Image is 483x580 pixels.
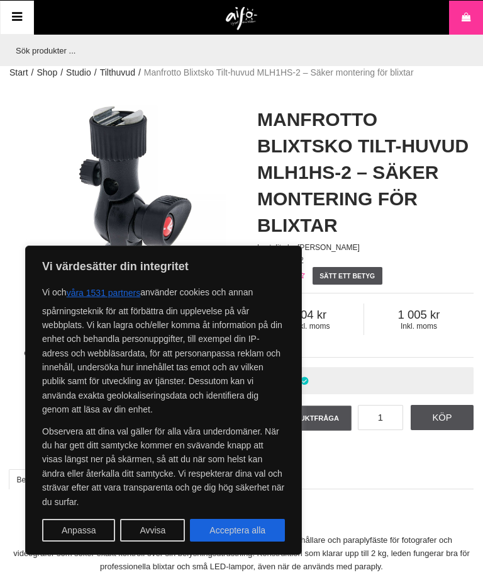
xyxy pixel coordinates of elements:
[257,322,364,331] span: Exkl. moms
[42,259,285,274] p: Vi värdesätter din integritet
[36,66,57,79] a: Shop
[364,322,474,331] span: Inkl. moms
[226,7,258,31] img: logo.png
[299,376,309,385] i: I lager
[257,406,352,431] a: Produktfråga
[257,243,360,252] span: Lastolite by [PERSON_NAME]
[60,66,63,79] span: /
[9,66,28,79] a: Start
[144,66,414,79] span: Manfrotto Blixtsko Tilt-huvud MLH1HS-2 – Säker montering för blixtar
[364,308,474,322] span: 1 005
[313,267,382,285] a: Sätt ett betyg
[9,510,474,526] h2: Beskrivning
[257,308,364,322] span: 804
[94,66,97,79] span: /
[42,281,285,417] p: Vi och använder cookies och annan spårningsteknik för att förbättra din upplevelse på vår webbpla...
[67,281,141,304] button: våra 1531 partners
[9,534,474,573] p: Manfrotto Cold Shoe Tilt Head MLH1HS-2 är en mångsidig och robust blixthållare och paraplyfäste f...
[11,314,61,364] img: Manfrotto Blixtsko Tilt-huvud MLH1HS-2
[411,405,474,430] a: Köp
[66,66,91,79] a: Studio
[257,106,474,239] h1: Manfrotto Blixtsko Tilt-huvud MLH1HS-2 – Säker montering för blixtar
[257,270,304,283] div: Kundbetyg: 0
[190,519,285,542] button: Acceptera alla
[31,66,34,79] span: /
[138,66,141,79] span: /
[9,35,467,66] input: Sök produkter ...
[25,246,302,555] div: Vi värdesätter din integritet
[100,66,135,79] a: Tilthuvud
[120,519,185,542] button: Avvisa
[9,469,64,489] a: Beskrivning
[42,519,115,542] button: Anpassa
[42,424,285,509] p: Observera att dina val gäller för alla våra underdomäner. När du har gett ditt samtycke kommer en...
